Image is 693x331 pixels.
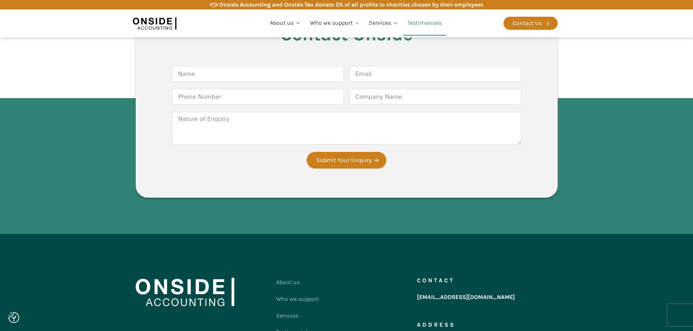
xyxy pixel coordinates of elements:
[513,19,542,28] div: Contact Us
[349,66,521,82] input: Email
[417,322,455,328] h5: Address
[8,312,19,323] button: Consent Preferences
[403,11,446,36] a: Testimonials
[306,11,365,36] a: Who we support
[172,89,344,105] input: Phone Number
[266,11,306,36] a: About us
[276,307,319,324] a: Services
[172,66,344,82] input: Name
[172,112,521,145] textarea: Nature of Enquiry
[503,17,558,30] a: Contact Us
[136,278,234,306] img: Onside Accounting
[8,312,19,323] img: Revisit consent button
[307,152,386,169] button: Submit Your Enquiry
[417,278,455,283] h5: Contact
[133,15,176,32] img: Onside Accounting
[417,291,515,304] a: [EMAIL_ADDRESS][DOMAIN_NAME]
[172,24,521,44] h3: Contact Onside
[276,274,319,291] a: About us
[349,89,521,105] input: Company Name
[365,11,403,36] a: Services
[276,291,319,307] a: Who we support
